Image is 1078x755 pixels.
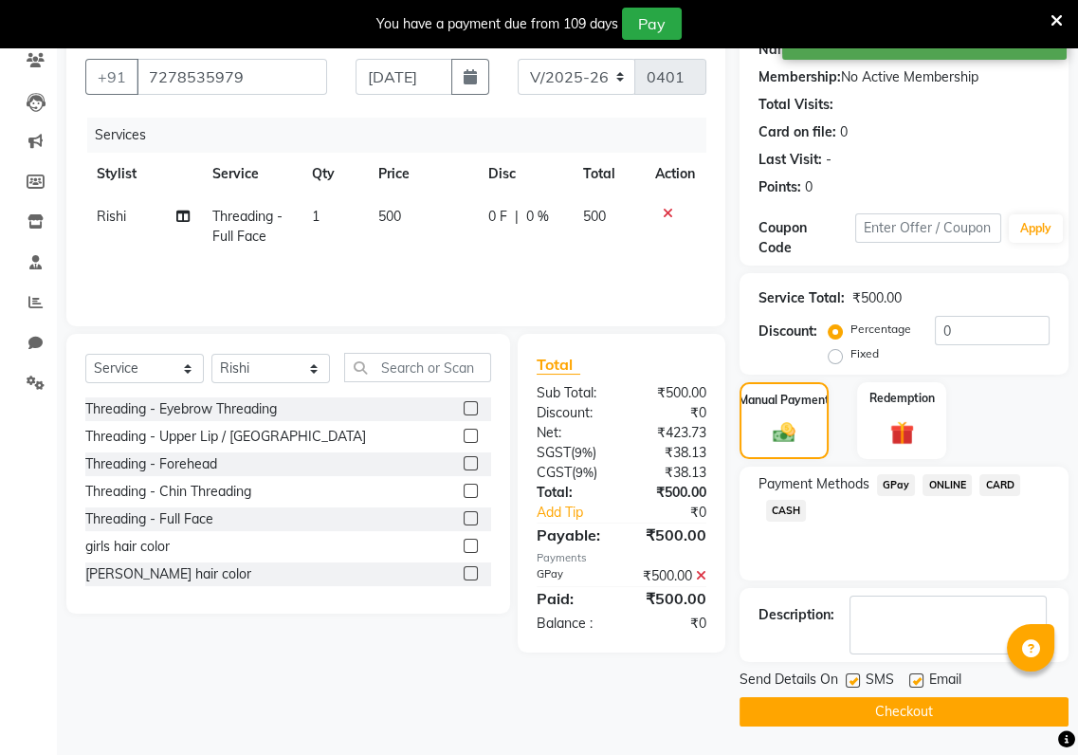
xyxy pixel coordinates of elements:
[758,474,869,494] span: Payment Methods
[537,550,706,566] div: Payments
[85,454,217,474] div: Threading - Forehead
[766,500,807,522] span: CASH
[97,208,126,225] span: Rishi
[929,670,961,693] span: Email
[766,420,802,446] img: _cash.svg
[522,443,621,463] div: ( )
[378,208,401,225] span: 500
[850,345,879,362] label: Fixed
[758,67,1050,87] div: No Active Membership
[477,153,572,195] th: Disc
[758,122,836,142] div: Card on file:
[758,218,855,258] div: Coupon Code
[855,213,1001,243] input: Enter Offer / Coupon Code
[572,153,644,195] th: Total
[739,392,830,409] label: Manual Payment
[522,383,621,403] div: Sub Total:
[621,587,720,610] div: ₹500.00
[850,321,911,338] label: Percentage
[526,207,549,227] span: 0 %
[869,390,935,407] label: Redemption
[866,670,894,693] span: SMS
[826,150,831,170] div: -
[740,670,838,693] span: Send Details On
[758,605,834,625] div: Description:
[758,150,822,170] div: Last Visit:
[376,14,618,34] div: You have a payment due from 109 days
[621,423,720,443] div: ₹423.73
[85,509,213,529] div: Threading - Full Face
[758,288,845,308] div: Service Total:
[522,614,621,634] div: Balance :
[85,153,201,195] th: Stylist
[85,59,138,95] button: +91
[638,503,721,523] div: ₹0
[621,403,720,423] div: ₹0
[85,537,170,557] div: girls hair color
[367,153,478,195] th: Price
[644,153,706,195] th: Action
[488,207,507,227] span: 0 F
[85,427,366,447] div: Threading - Upper Lip / [GEOGRAPHIC_DATA]
[522,483,621,503] div: Total:
[877,474,916,496] span: GPay
[621,483,720,503] div: ₹500.00
[85,564,251,584] div: [PERSON_NAME] hair color
[85,482,251,502] div: Threading - Chin Threading
[575,445,593,460] span: 9%
[1009,214,1063,243] button: Apply
[923,474,972,496] span: ONLINE
[522,587,621,610] div: Paid:
[522,423,621,443] div: Net:
[840,122,848,142] div: 0
[758,177,801,197] div: Points:
[740,697,1069,727] button: Checkout
[979,474,1020,496] span: CARD
[758,95,833,115] div: Total Visits:
[758,67,841,87] div: Membership:
[537,355,580,375] span: Total
[622,8,682,40] button: Pay
[522,463,621,483] div: ( )
[137,59,327,95] input: Search by Name/Mobile/Email/Code
[758,40,801,60] div: Name:
[522,524,621,546] div: Payable:
[758,322,817,341] div: Discount:
[852,288,902,308] div: ₹500.00
[621,524,720,546] div: ₹500.00
[805,177,813,197] div: 0
[883,418,922,448] img: _gift.svg
[621,443,720,463] div: ₹38.13
[212,208,283,245] span: Threading - Full Face
[576,465,594,480] span: 9%
[621,463,720,483] div: ₹38.13
[201,153,301,195] th: Service
[312,208,320,225] span: 1
[522,566,621,586] div: GPay
[522,503,638,523] a: Add Tip
[301,153,367,195] th: Qty
[87,118,721,153] div: Services
[537,464,572,481] span: CGST
[344,353,491,382] input: Search or Scan
[522,403,621,423] div: Discount:
[621,614,720,634] div: ₹0
[515,207,519,227] span: |
[583,208,606,225] span: 500
[85,399,277,419] div: Threading - Eyebrow Threading
[537,444,571,461] span: SGST
[621,383,720,403] div: ₹500.00
[621,566,720,586] div: ₹500.00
